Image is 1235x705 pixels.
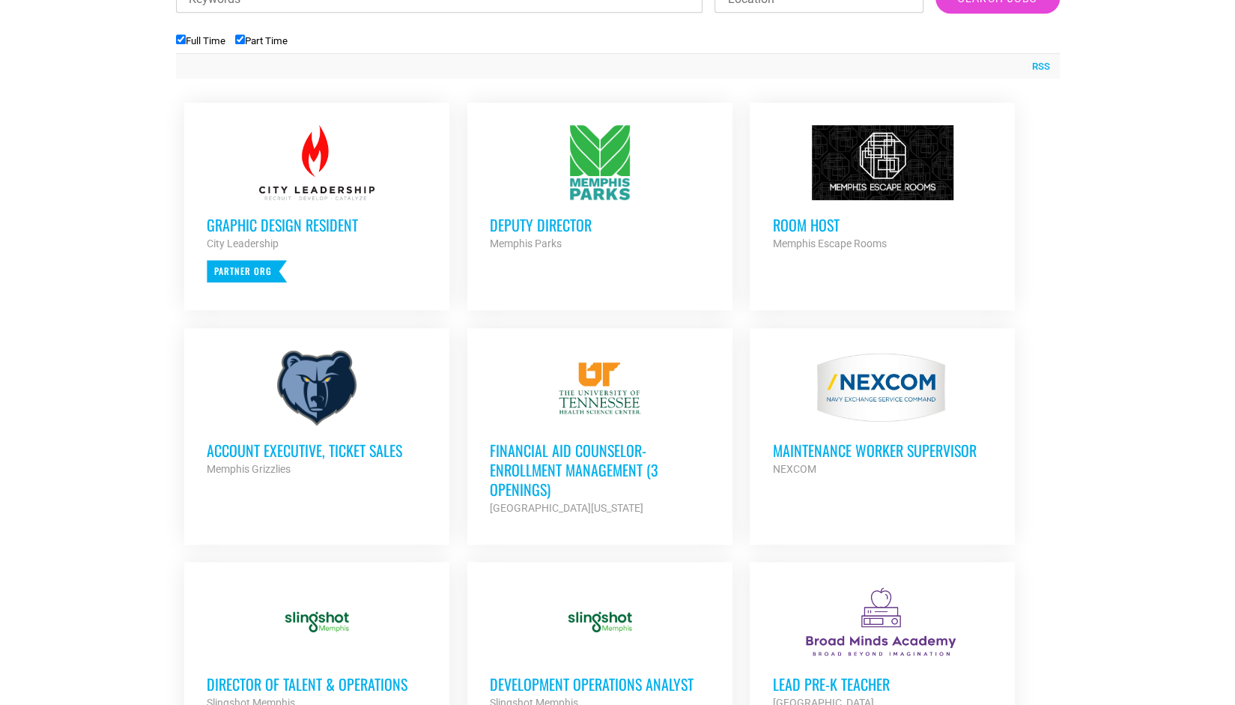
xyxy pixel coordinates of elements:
[235,34,245,44] input: Part Time
[207,237,279,249] strong: City Leadership
[184,103,449,305] a: Graphic Design Resident City Leadership Partner Org
[772,237,886,249] strong: Memphis Escape Rooms
[772,215,992,235] h3: Room Host
[490,237,562,249] strong: Memphis Parks
[207,441,427,460] h3: Account Executive, Ticket Sales
[750,328,1015,500] a: MAINTENANCE WORKER SUPERVISOR NEXCOM
[207,674,427,694] h3: Director of Talent & Operations
[750,103,1015,275] a: Room Host Memphis Escape Rooms
[772,441,992,460] h3: MAINTENANCE WORKER SUPERVISOR
[490,502,643,514] strong: [GEOGRAPHIC_DATA][US_STATE]
[207,215,427,235] h3: Graphic Design Resident
[490,441,710,499] h3: Financial Aid Counselor-Enrollment Management (3 Openings)
[772,463,816,475] strong: NEXCOM
[467,103,732,275] a: Deputy Director Memphis Parks
[207,463,291,475] strong: Memphis Grizzlies
[207,260,287,282] p: Partner Org
[490,215,710,235] h3: Deputy Director
[184,328,449,500] a: Account Executive, Ticket Sales Memphis Grizzlies
[1024,59,1049,74] a: RSS
[176,35,225,46] label: Full Time
[176,34,186,44] input: Full Time
[490,674,710,694] h3: Development Operations Analyst
[467,328,732,539] a: Financial Aid Counselor-Enrollment Management (3 Openings) [GEOGRAPHIC_DATA][US_STATE]
[772,674,992,694] h3: Lead Pre-K Teacher
[235,35,288,46] label: Part Time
